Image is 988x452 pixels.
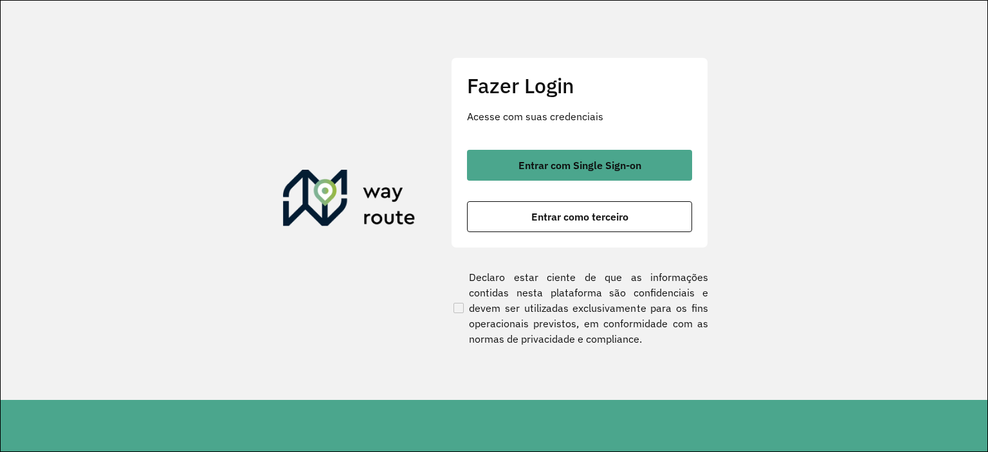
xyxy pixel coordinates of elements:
img: Roteirizador AmbevTech [283,170,416,231]
button: button [467,150,692,181]
span: Entrar com Single Sign-on [518,160,641,170]
h2: Fazer Login [467,73,692,98]
label: Declaro estar ciente de que as informações contidas nesta plataforma são confidenciais e devem se... [451,269,708,347]
p: Acesse com suas credenciais [467,109,692,124]
button: button [467,201,692,232]
span: Entrar como terceiro [531,212,628,222]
